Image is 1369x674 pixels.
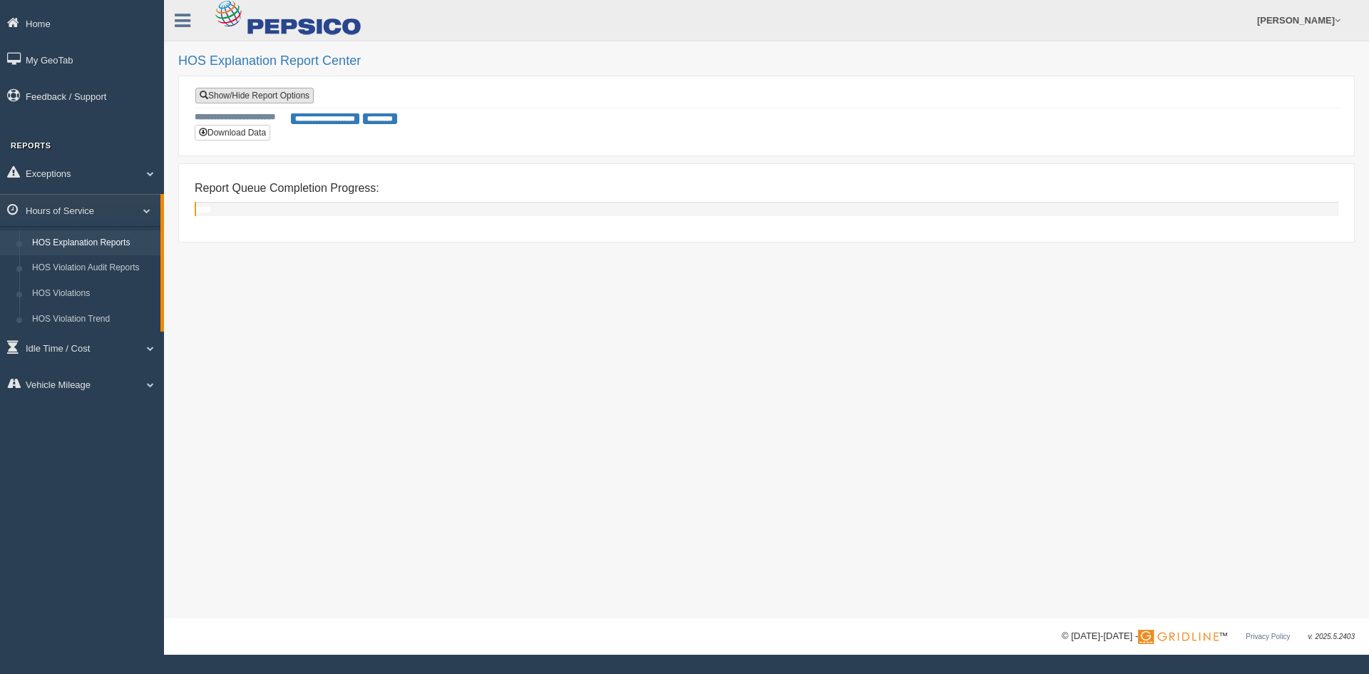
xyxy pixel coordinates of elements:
[26,281,160,307] a: HOS Violations
[1138,630,1219,644] img: Gridline
[1246,633,1290,640] a: Privacy Policy
[26,230,160,256] a: HOS Explanation Reports
[26,255,160,281] a: HOS Violation Audit Reports
[195,88,314,103] a: Show/Hide Report Options
[1062,629,1355,644] div: © [DATE]-[DATE] - ™
[178,54,1355,68] h2: HOS Explanation Report Center
[195,125,270,141] button: Download Data
[195,182,1338,195] h4: Report Queue Completion Progress:
[1308,633,1355,640] span: v. 2025.5.2403
[26,307,160,332] a: HOS Violation Trend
